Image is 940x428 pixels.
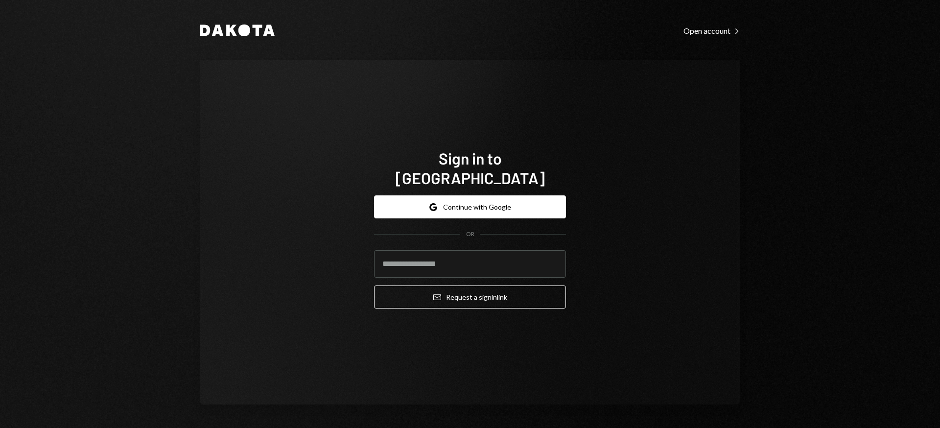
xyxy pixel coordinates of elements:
button: Request a signinlink [374,285,566,309]
div: OR [466,230,474,238]
h1: Sign in to [GEOGRAPHIC_DATA] [374,148,566,188]
button: Continue with Google [374,195,566,218]
a: Open account [683,25,740,36]
div: Open account [683,26,740,36]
